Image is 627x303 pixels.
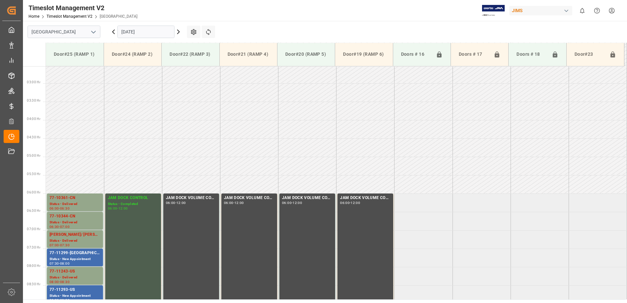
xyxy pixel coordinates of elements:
div: - [175,201,176,204]
div: - [233,201,234,204]
img: Exertis%20JAM%20-%20Email%20Logo.jpg_1722504956.jpg [482,5,505,16]
div: - [59,262,60,265]
span: 03:30 Hr [27,99,40,102]
div: Door#25 (RAMP 1) [51,48,98,60]
input: Type to search/select [28,26,100,38]
div: Door#20 (RAMP 5) [283,48,330,60]
span: 03:00 Hr [27,80,40,84]
div: 12:00 [176,201,186,204]
div: Doors # 17 [456,48,491,61]
span: 08:00 Hr [27,264,40,268]
span: 07:30 Hr [27,246,40,249]
div: 07:00 [60,225,70,228]
div: 06:30 [60,207,70,210]
div: 06:30 [50,225,59,228]
span: 06:30 Hr [27,209,40,212]
span: 05:00 Hr [27,154,40,157]
div: JAM DOCK VOLUME CONTROL [166,195,216,201]
div: - [59,244,60,247]
span: 04:30 Hr [27,135,40,139]
div: - [59,207,60,210]
input: DD.MM.YYYY [117,26,174,38]
div: 08:30 [50,299,59,302]
div: 77-11293-US [50,287,100,293]
div: 07:30 [50,262,59,265]
button: open menu [88,27,98,37]
div: Door#21 (RAMP 4) [225,48,272,60]
span: 07:00 Hr [27,227,40,231]
div: - [59,225,60,228]
div: [PERSON_NAME]/ [PERSON_NAME] [50,232,100,238]
div: Status - New Appointment [50,293,100,299]
div: Status - Delivered [50,238,100,244]
div: 06:00 [282,201,292,204]
span: 06:00 Hr [27,191,40,194]
div: - [59,280,60,283]
div: 06:00 [50,207,59,210]
div: Status - Delivered [50,275,100,280]
div: 12:00 [351,201,360,204]
button: JIMS [509,4,575,17]
div: Status - Delivered [50,201,100,207]
div: Doors # 16 [398,48,433,61]
div: JIMS [509,6,572,15]
button: Help Center [590,3,604,18]
a: Home [29,14,39,19]
div: 08:30 [60,280,70,283]
div: 12:00 [234,201,244,204]
div: 07:30 [60,244,70,247]
div: 06:00 [340,201,350,204]
div: 77-10361-CN [50,195,100,201]
div: Status - Delivered [50,220,100,225]
div: 12:00 [118,207,128,210]
div: - [350,201,351,204]
div: 08:00 [50,280,59,283]
div: 77-11299-[GEOGRAPHIC_DATA] [50,250,100,256]
div: 77-11243-US [50,268,100,275]
span: 08:30 Hr [27,282,40,286]
div: Status - Completed [108,201,158,207]
span: 04:00 Hr [27,117,40,121]
div: 08:00 [60,262,70,265]
div: 12:00 [293,201,302,204]
div: - [59,299,60,302]
div: Doors # 18 [514,48,549,61]
div: 06:00 [108,207,117,210]
a: Timeslot Management V2 [47,14,92,19]
div: 77-10344-CN [50,213,100,220]
div: JAM DOCK VOLUME CONTROL [224,195,274,201]
button: show 0 new notifications [575,3,590,18]
div: JAM DOCK VOLUME CONTROL [340,195,391,201]
span: 05:30 Hr [27,172,40,176]
div: Door#24 (RAMP 2) [109,48,156,60]
div: JAM DOCK CONTROL [108,195,158,201]
div: 06:00 [166,201,175,204]
div: - [117,207,118,210]
div: 07:00 [50,244,59,247]
div: - [292,201,293,204]
div: Status - New Appointment [50,256,100,262]
div: Door#22 (RAMP 3) [167,48,214,60]
div: Timeslot Management V2 [29,3,137,13]
div: Door#23 [572,48,607,61]
div: 06:00 [224,201,233,204]
div: JAM DOCK VOLUME CONTROL [282,195,333,201]
div: 09:00 [60,299,70,302]
div: Door#19 (RAMP 6) [340,48,387,60]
